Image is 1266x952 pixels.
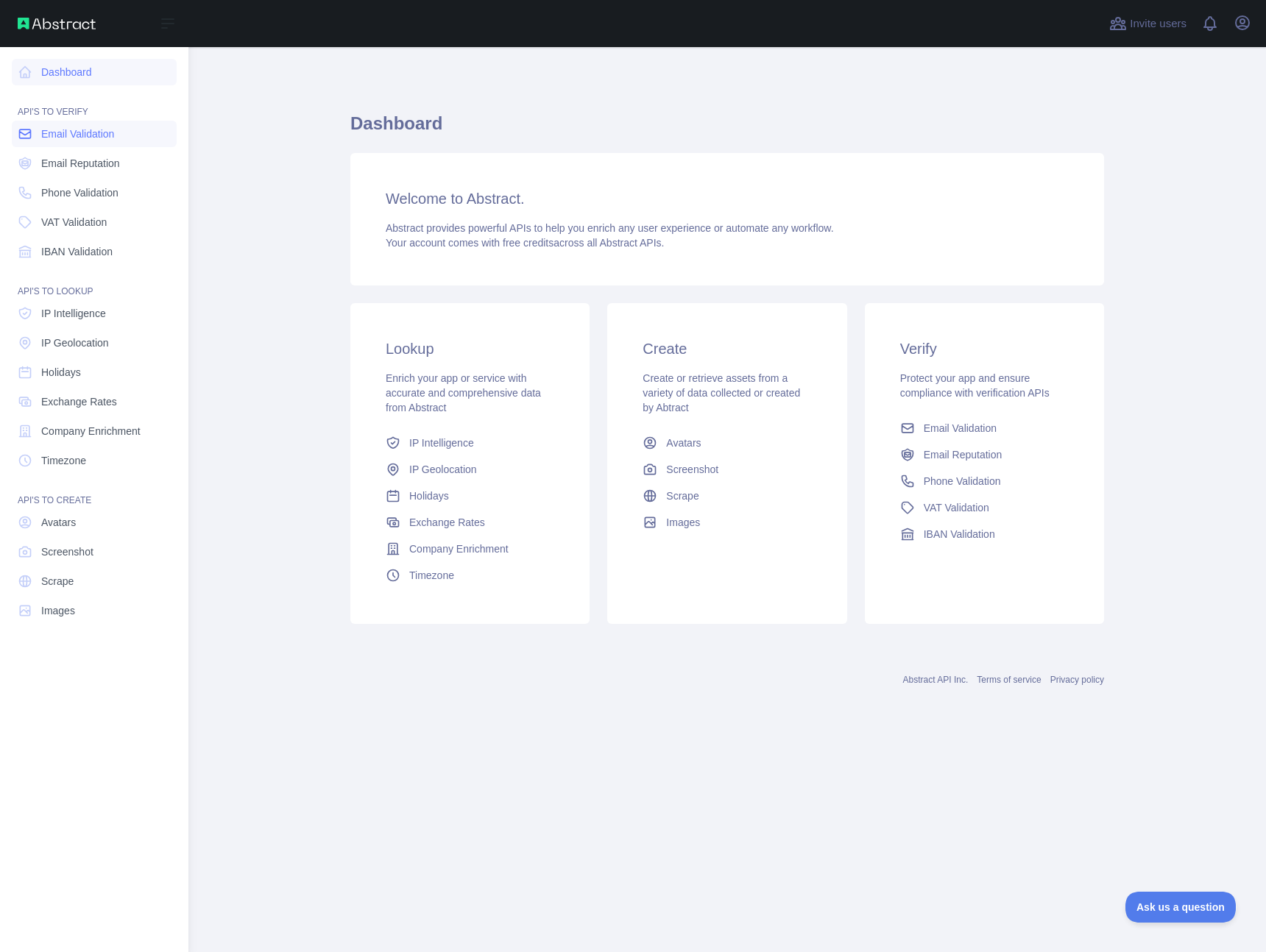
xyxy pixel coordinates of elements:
a: IBAN Validation [894,521,1075,547]
span: Scrape [666,489,699,503]
h3: Welcome to Abstract. [386,188,1069,209]
a: Screenshot [637,456,817,483]
a: IBAN Validation [12,238,177,265]
a: Email Validation [894,415,1075,441]
a: Timezone [380,562,560,589]
a: Privacy policy [1050,675,1104,685]
a: IP Geolocation [12,330,177,356]
a: Terms of service [977,675,1041,685]
span: VAT Validation [41,215,107,230]
img: Abstract API [18,18,96,29]
a: Images [12,597,177,624]
a: IP Geolocation [380,456,560,483]
h3: Verify [900,338,1069,359]
a: Holidays [12,359,177,386]
span: Email Validation [41,127,114,141]
span: Email Reputation [41,156,120,171]
span: Invite users [1130,15,1187,32]
span: IP Intelligence [409,436,474,450]
span: Images [666,515,700,530]
span: free credits [503,237,554,249]
a: Abstract API Inc. [903,675,969,685]
span: VAT Validation [924,500,989,515]
span: Avatars [41,515,76,530]
span: IP Intelligence [41,306,106,321]
span: Holidays [41,365,81,380]
a: Email Validation [12,121,177,147]
div: API'S TO LOOKUP [12,268,177,297]
a: Exchange Rates [12,388,177,415]
a: Screenshot [12,539,177,565]
span: Screenshot [41,544,93,559]
span: Avatars [666,436,701,450]
span: Holidays [409,489,449,503]
a: Email Reputation [894,441,1075,468]
div: API'S TO CREATE [12,477,177,506]
span: Protect your app and ensure compliance with verification APIs [900,372,1050,399]
span: IBAN Validation [924,527,995,541]
h3: Create [643,338,811,359]
a: Phone Validation [894,468,1075,494]
span: Company Enrichment [41,424,141,438]
a: VAT Validation [12,209,177,235]
span: IP Geolocation [41,335,109,350]
div: API'S TO VERIFY [12,88,177,118]
a: Avatars [12,509,177,536]
a: IP Intelligence [12,300,177,327]
span: Email Validation [924,421,997,436]
span: Screenshot [666,462,718,477]
a: Scrape [12,568,177,594]
a: VAT Validation [894,494,1075,521]
span: Your account comes with across all Abstract APIs. [386,237,664,249]
a: Holidays [380,483,560,509]
a: Dashboard [12,59,177,85]
span: Images [41,603,75,618]
span: Company Enrichment [409,541,509,556]
a: Timezone [12,447,177,474]
span: Email Reputation [924,447,1002,462]
a: Company Enrichment [380,536,560,562]
span: Enrich your app or service with accurate and comprehensive data from Abstract [386,372,541,413]
span: Exchange Rates [41,394,117,409]
a: Scrape [637,483,817,509]
h1: Dashboard [350,112,1104,147]
a: Phone Validation [12,180,177,206]
span: Timezone [409,568,454,583]
a: Company Enrichment [12,418,177,444]
span: Scrape [41,574,74,589]
span: Phone Validation [41,185,119,200]
a: Email Reputation [12,150,177,177]
iframe: Toggle Customer Support [1125,892,1237,923]
span: Phone Validation [924,474,1001,489]
button: Invite users [1106,12,1189,35]
span: IBAN Validation [41,244,113,259]
span: Exchange Rates [409,515,485,530]
a: IP Intelligence [380,430,560,456]
span: Timezone [41,453,86,468]
a: Images [637,509,817,536]
h3: Lookup [386,338,554,359]
a: Exchange Rates [380,509,560,536]
a: Avatars [637,430,817,456]
span: IP Geolocation [409,462,477,477]
span: Abstract provides powerful APIs to help you enrich any user experience or automate any workflow. [386,222,834,234]
span: Create or retrieve assets from a variety of data collected or created by Abtract [643,372,800,413]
